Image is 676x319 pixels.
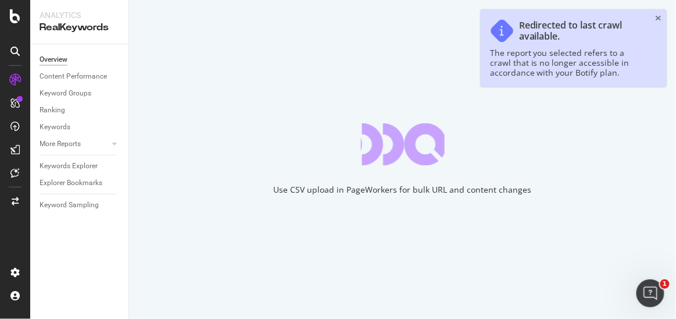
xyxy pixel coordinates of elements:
div: Keyword Sampling [40,199,99,211]
a: Keywords Explorer [40,160,120,172]
a: More Reports [40,138,109,150]
div: Keyword Groups [40,87,91,100]
div: Analytics [40,9,119,21]
div: close toast [656,14,662,22]
div: Use CSV upload in PageWorkers for bulk URL and content changes [274,184,532,196]
a: Keywords [40,121,120,133]
a: Overview [40,54,120,66]
div: The report you selected refers to a crawl that is no longer accessible in accordance with your Bo... [490,48,646,77]
a: Keyword Sampling [40,199,120,211]
div: Keywords [40,121,70,133]
div: Redirected to last crawl available. [519,20,646,42]
div: Overview [40,54,67,66]
div: More Reports [40,138,81,150]
a: Explorer Bookmarks [40,177,120,189]
iframe: Intercom live chat [636,279,664,307]
a: Ranking [40,104,120,116]
a: Keyword Groups [40,87,120,100]
div: Explorer Bookmarks [40,177,102,189]
div: Ranking [40,104,65,116]
div: Content Performance [40,70,107,83]
span: 1 [660,279,670,289]
div: Keywords Explorer [40,160,98,172]
div: animation [361,123,445,165]
a: Content Performance [40,70,120,83]
div: RealKeywords [40,21,119,34]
